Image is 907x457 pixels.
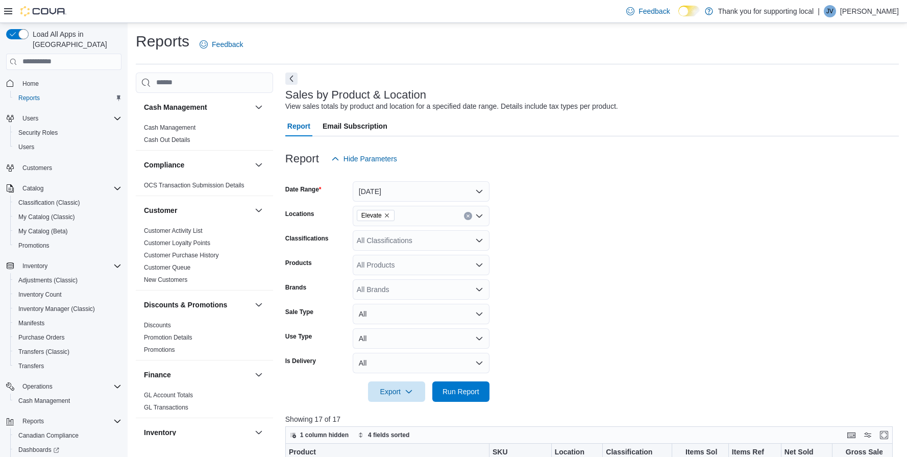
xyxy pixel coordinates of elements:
a: Promotion Details [144,334,192,341]
button: Open list of options [475,285,483,294]
button: Cash Management [144,102,251,112]
button: Catalog [18,182,47,195]
button: Adjustments (Classic) [10,273,126,287]
span: Manifests [18,319,44,327]
a: Transfers [14,360,48,372]
span: Operations [22,382,53,391]
span: Dashboards [14,444,121,456]
button: Manifests [10,316,126,330]
a: Security Roles [14,127,62,139]
div: Product [289,447,478,457]
label: Classifications [285,234,329,243]
button: Next [285,73,298,85]
button: Cash Management [10,394,126,408]
div: Finance [136,389,273,418]
p: [PERSON_NAME] [840,5,899,17]
label: Use Type [285,332,312,341]
a: Reports [14,92,44,104]
span: JV [826,5,834,17]
span: Users [14,141,121,153]
span: Inventory [22,262,47,270]
span: Home [22,80,39,88]
a: Customer Loyalty Points [144,239,210,247]
button: Compliance [144,160,251,170]
button: Hide Parameters [327,149,401,169]
img: Cova [20,6,66,16]
span: Users [22,114,38,123]
span: Elevate [361,210,382,221]
span: Inventory Count [18,291,62,299]
a: Manifests [14,317,48,329]
span: Promotions [14,239,121,252]
span: Run Report [443,387,479,397]
button: Finance [144,370,251,380]
span: Transfers [14,360,121,372]
div: Compliance [136,179,273,196]
a: Canadian Compliance [14,429,83,442]
button: Inventory [144,427,251,438]
span: Dashboards [18,446,59,454]
button: Enter fullscreen [878,429,890,441]
div: SKU [493,447,540,457]
span: Hide Parameters [344,154,397,164]
span: Users [18,112,121,125]
div: Net Sold [785,447,821,457]
div: View sales totals by product and location for a specified date range. Details include tax types p... [285,101,618,112]
span: Email Subscription [323,116,387,136]
button: Purchase Orders [10,330,126,345]
p: | [818,5,820,17]
span: Cash Management [14,395,121,407]
h3: Discounts & Promotions [144,300,227,310]
label: Is Delivery [285,357,316,365]
button: Security Roles [10,126,126,140]
button: Remove Elevate from selection in this group [384,212,390,219]
span: Customers [22,164,52,172]
a: Inventory Count [14,288,66,301]
a: Cash Management [144,124,195,131]
button: [DATE] [353,181,489,202]
a: Customers [18,162,56,174]
a: New Customers [144,276,187,283]
button: Reports [2,414,126,428]
span: Export [374,381,419,402]
span: Elevate [357,210,395,221]
span: Feedback [639,6,670,16]
button: 1 column hidden [286,429,353,441]
div: Joshua Vera [824,5,836,17]
a: Feedback [622,1,674,21]
span: 4 fields sorted [368,431,409,439]
a: Cash Out Details [144,136,190,143]
h3: Report [285,153,319,165]
button: My Catalog (Classic) [10,210,126,224]
button: Run Report [432,381,489,402]
span: Reports [18,415,121,427]
span: Classification (Classic) [18,199,80,207]
button: Promotions [10,238,126,253]
span: Load All Apps in [GEOGRAPHIC_DATA] [29,29,121,50]
button: Operations [18,380,57,393]
button: Operations [2,379,126,394]
span: Transfers (Classic) [18,348,69,356]
label: Brands [285,283,306,292]
label: Sale Type [285,308,313,316]
h3: Cash Management [144,102,207,112]
button: Inventory [253,426,265,439]
button: Users [2,111,126,126]
span: Classification (Classic) [14,197,121,209]
h3: Customer [144,205,177,215]
button: Clear input [464,212,472,220]
button: Open list of options [475,236,483,245]
a: OCS Transaction Submission Details [144,182,244,189]
span: Transfers (Classic) [14,346,121,358]
span: My Catalog (Classic) [18,213,75,221]
a: Feedback [195,34,247,55]
span: Catalog [22,184,43,193]
a: My Catalog (Beta) [14,225,72,237]
span: My Catalog (Beta) [14,225,121,237]
span: Inventory [18,260,121,272]
span: 1 column hidden [300,431,349,439]
span: My Catalog (Beta) [18,227,68,235]
span: Purchase Orders [18,333,65,342]
span: Customers [18,161,121,174]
